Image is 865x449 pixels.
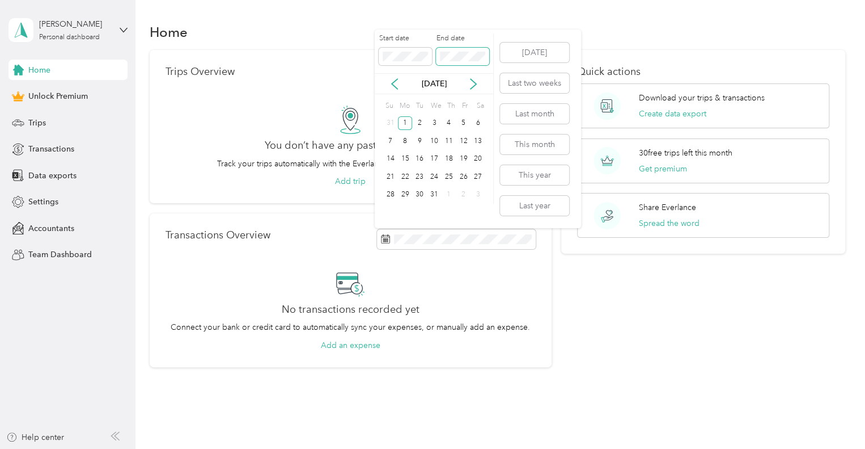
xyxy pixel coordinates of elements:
[383,152,398,166] div: 14
[398,152,413,166] div: 15
[414,98,425,114] div: Tu
[470,134,485,148] div: 13
[456,170,471,184] div: 26
[28,64,50,76] span: Home
[282,304,419,316] h2: No transactions recorded yet
[28,90,88,102] span: Unlock Premium
[412,116,427,131] div: 2
[470,188,485,202] div: 3
[398,116,413,131] div: 1
[28,223,74,234] span: Accountants
[171,321,530,333] p: Connect your bank or credit card to automatically sync your expenses, or manually add an expense.
[427,152,442,166] div: 17
[442,152,456,166] div: 18
[470,152,485,166] div: 20
[412,152,427,166] div: 16
[427,170,442,184] div: 24
[383,188,398,202] div: 28
[442,188,456,202] div: 1
[166,229,270,241] p: Transactions Overview
[442,134,456,148] div: 11
[577,66,829,78] p: Quick actions
[639,202,696,213] p: Share Everlance
[500,73,569,93] button: Last two weeks
[379,33,432,44] label: Start date
[456,188,471,202] div: 2
[28,170,77,182] span: Data exports
[460,98,470,114] div: Fr
[335,175,366,187] button: Add trip
[28,249,92,261] span: Team Dashboard
[383,170,398,184] div: 21
[446,98,456,114] div: Th
[217,158,484,170] p: Track your trips automatically with the Everlance app or manually add a trip
[383,116,398,131] div: 31
[39,34,100,41] div: Personal dashboard
[28,196,58,208] span: Settings
[398,134,413,148] div: 8
[412,134,427,148] div: 9
[474,98,485,114] div: Sa
[429,98,442,114] div: We
[442,116,456,131] div: 4
[456,116,471,131] div: 5
[410,78,458,90] p: [DATE]
[6,431,64,443] button: Help center
[39,18,110,30] div: [PERSON_NAME]
[639,163,687,175] button: Get premium
[470,116,485,131] div: 6
[500,165,569,185] button: This year
[28,143,74,155] span: Transactions
[398,188,413,202] div: 29
[500,196,569,216] button: Last year
[427,116,442,131] div: 3
[398,98,410,114] div: Mo
[436,33,489,44] label: End date
[383,98,394,114] div: Su
[802,385,865,449] iframe: Everlance-gr Chat Button Frame
[265,140,436,152] h2: You don’t have any past trips to view
[150,26,188,38] h1: Home
[383,134,398,148] div: 7
[412,188,427,202] div: 30
[639,147,732,159] p: 30 free trips left this month
[639,108,706,120] button: Create data export
[500,43,569,62] button: [DATE]
[28,117,46,129] span: Trips
[639,217,699,229] button: Spread the word
[470,170,485,184] div: 27
[427,134,442,148] div: 10
[166,66,235,78] p: Trips Overview
[427,188,442,202] div: 31
[442,170,456,184] div: 25
[456,134,471,148] div: 12
[398,170,413,184] div: 22
[639,92,765,104] p: Download your trips & transactions
[412,170,427,184] div: 23
[456,152,471,166] div: 19
[500,104,569,124] button: Last month
[500,135,569,154] button: This month
[321,339,380,351] button: Add an expense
